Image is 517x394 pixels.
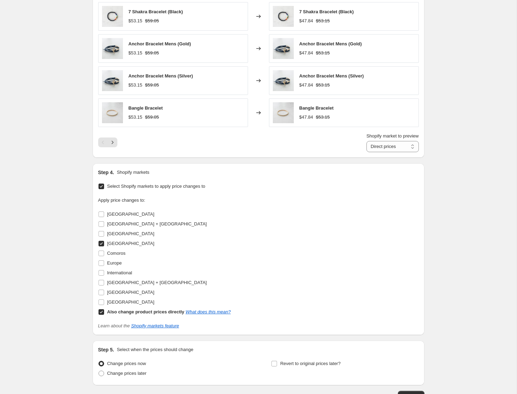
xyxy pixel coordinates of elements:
[117,169,149,176] p: Shopify markets
[129,17,143,24] div: $53.15
[102,6,123,27] img: 7-chakra-bracelet_925x_29219fd1-05f6-42be-ba87-953b4eb1e34e_80x.jpg
[299,41,362,46] span: Anchor Bracelet Mens (Gold)
[280,361,341,366] span: Revert to original prices later?
[366,133,419,139] span: Shopify market to preview
[107,309,184,314] b: Also change product prices directly
[131,323,179,328] a: Shopify markets feature
[316,17,330,24] strike: $53.15
[129,9,183,14] span: 7 Shakra Bracelet (Black)
[102,102,123,123] img: bangle-bracelet-with-jewels_925x_1856326c-83b0-45c2-a1e8-67fcb8f9b656_80x.jpg
[129,41,191,46] span: Anchor Bracelet Mens (Gold)
[299,9,354,14] span: 7 Shakra Bracelet (Black)
[129,50,143,57] div: $53.15
[98,137,117,147] nav: Pagination
[145,82,159,89] strike: $59.05
[299,50,313,57] div: $47.84
[316,82,330,89] strike: $53.15
[102,70,123,91] img: anchor-bracelet-mens_925x_e880f45b-7b2e-43ac-aaf2-bfdc561374a9_80x.jpg
[273,38,294,59] img: anchor-bracelet-mens_925x_e880f45b-7b2e-43ac-aaf2-bfdc561374a9_80x.jpg
[107,270,132,275] span: International
[145,17,159,24] strike: $59.05
[108,137,117,147] button: Next
[107,231,154,236] span: [GEOGRAPHIC_DATA]
[117,346,193,353] p: Select when the prices should change
[98,198,145,203] span: Apply price changes to:
[145,114,159,121] strike: $59.05
[316,50,330,57] strike: $53.15
[107,241,154,246] span: [GEOGRAPHIC_DATA]
[98,169,114,176] h2: Step 4.
[129,82,143,89] div: $53.15
[98,323,179,328] i: Learn about the
[299,82,313,89] div: $47.84
[107,290,154,295] span: [GEOGRAPHIC_DATA]
[299,17,313,24] div: $47.84
[107,361,146,366] span: Change prices now
[107,280,207,285] span: [GEOGRAPHIC_DATA] + [GEOGRAPHIC_DATA]
[98,346,114,353] h2: Step 5.
[299,114,313,121] div: $47.84
[299,73,364,79] span: Anchor Bracelet Mens (Silver)
[107,299,154,305] span: [GEOGRAPHIC_DATA]
[107,260,122,266] span: Europe
[145,50,159,57] strike: $59.05
[107,371,147,376] span: Change prices later
[107,184,205,189] span: Select Shopify markets to apply price changes to
[273,70,294,91] img: anchor-bracelet-mens_925x_e880f45b-7b2e-43ac-aaf2-bfdc561374a9_80x.jpg
[129,114,143,121] div: $53.15
[107,221,207,226] span: [GEOGRAPHIC_DATA] + [GEOGRAPHIC_DATA]
[273,102,294,123] img: bangle-bracelet-with-jewels_925x_1856326c-83b0-45c2-a1e8-67fcb8f9b656_80x.jpg
[102,38,123,59] img: anchor-bracelet-mens_925x_e880f45b-7b2e-43ac-aaf2-bfdc561374a9_80x.jpg
[185,309,231,314] a: What does this mean?
[273,6,294,27] img: 7-chakra-bracelet_925x_29219fd1-05f6-42be-ba87-953b4eb1e34e_80x.jpg
[107,211,154,217] span: [GEOGRAPHIC_DATA]
[299,105,334,111] span: Bangle Bracelet
[129,73,193,79] span: Anchor Bracelet Mens (Silver)
[316,114,330,121] strike: $53.15
[129,105,163,111] span: Bangle Bracelet
[107,251,126,256] span: Comoros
